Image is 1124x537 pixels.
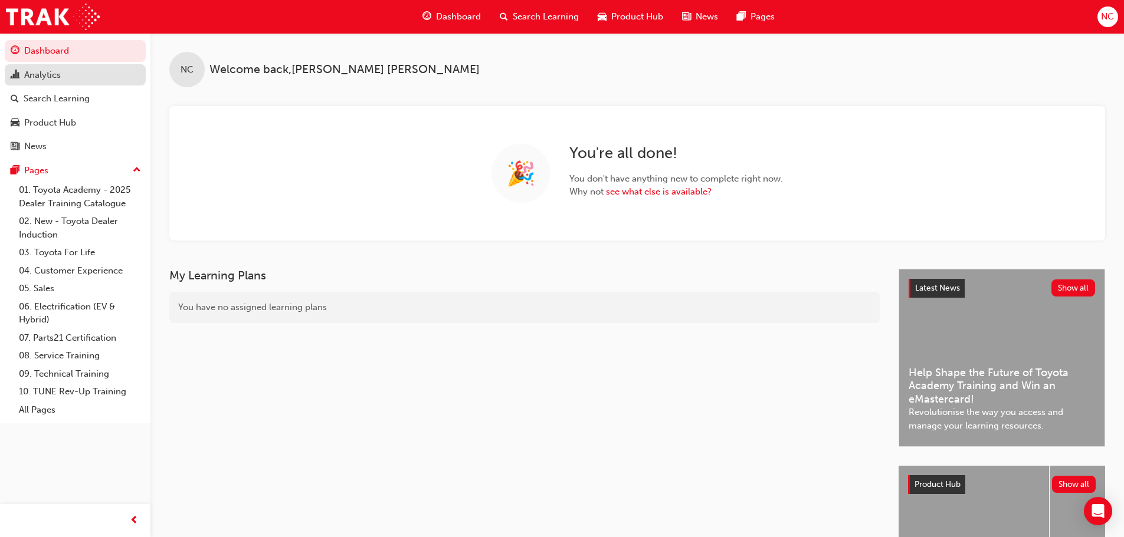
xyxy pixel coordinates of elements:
[5,160,146,182] button: Pages
[611,10,663,24] span: Product Hub
[5,136,146,157] a: News
[682,9,691,24] span: news-icon
[606,186,712,197] a: see what else is available?
[490,5,588,29] a: search-iconSearch Learning
[11,118,19,129] span: car-icon
[14,243,146,262] a: 03. Toyota For Life
[569,185,783,199] span: Why not
[915,479,961,489] span: Product Hub
[14,329,146,347] a: 07. Parts21 Certification
[5,64,146,86] a: Analytics
[169,292,880,323] div: You have no assigned learning plans
[24,92,90,106] div: Search Learning
[5,38,146,160] button: DashboardAnalyticsSearch LearningProduct HubNews
[5,40,146,62] a: Dashboard
[513,10,579,24] span: Search Learning
[908,475,1096,494] a: Product HubShow all
[14,383,146,401] a: 10. TUNE Rev-Up Training
[14,347,146,365] a: 08. Service Training
[133,163,141,178] span: up-icon
[24,164,48,177] div: Pages
[14,401,146,419] a: All Pages
[14,262,146,280] a: 04. Customer Experience
[506,167,536,180] span: 🎉
[169,269,880,282] h3: My Learning Plans
[11,166,19,176] span: pages-icon
[915,283,960,293] span: Latest News
[1084,497,1112,525] div: Open Intercom Messenger
[696,10,718,24] span: News
[1097,6,1118,27] button: NC
[14,212,146,243] a: 02. New - Toyota Dealer Induction
[569,144,783,163] h2: You're all done!
[413,5,490,29] a: guage-iconDashboard
[130,513,139,528] span: prev-icon
[909,366,1095,406] span: Help Shape the Future of Toyota Academy Training and Win an eMastercard!
[24,68,61,82] div: Analytics
[1051,279,1096,296] button: Show all
[6,4,100,30] img: Trak
[588,5,673,29] a: car-iconProduct Hub
[209,63,480,77] span: Welcome back , [PERSON_NAME] [PERSON_NAME]
[14,279,146,298] a: 05. Sales
[11,141,19,152] span: news-icon
[899,269,1105,447] a: Latest NewsShow allHelp Shape the Future of Toyota Academy Training and Win an eMastercard!Revolu...
[728,5,784,29] a: pages-iconPages
[14,298,146,329] a: 06. Electrification (EV & Hybrid)
[5,88,146,110] a: Search Learning
[436,10,481,24] span: Dashboard
[909,406,1095,432] span: Revolutionise the way you access and manage your learning resources.
[24,140,47,153] div: News
[751,10,775,24] span: Pages
[909,279,1095,298] a: Latest NewsShow all
[11,46,19,57] span: guage-icon
[1101,10,1114,24] span: NC
[500,9,508,24] span: search-icon
[598,9,607,24] span: car-icon
[14,181,146,212] a: 01. Toyota Academy - 2025 Dealer Training Catalogue
[5,112,146,134] a: Product Hub
[1052,476,1096,493] button: Show all
[11,70,19,81] span: chart-icon
[422,9,431,24] span: guage-icon
[673,5,728,29] a: news-iconNews
[14,365,146,383] a: 09. Technical Training
[737,9,746,24] span: pages-icon
[569,172,783,186] span: You don't have anything new to complete right now.
[11,94,19,104] span: search-icon
[181,63,194,77] span: NC
[24,116,76,130] div: Product Hub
